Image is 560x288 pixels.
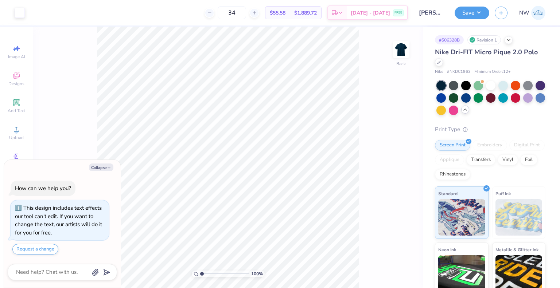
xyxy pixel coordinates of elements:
[519,6,545,20] a: NW
[89,163,113,171] button: Collapse
[394,10,402,15] span: FREE
[351,9,390,17] span: [DATE] - [DATE]
[394,42,408,57] img: Back
[438,199,485,236] img: Standard
[413,5,449,20] input: Untitled Design
[8,54,25,60] span: Image AI
[520,154,537,165] div: Foil
[15,204,102,236] div: This design includes text effects our tool can't edit. If you want to change the text, our artist...
[294,9,317,17] span: $1,889.72
[466,154,495,165] div: Transfers
[8,108,25,114] span: Add Text
[447,69,471,75] span: # NKDC1963
[396,60,406,67] div: Back
[218,6,246,19] input: – –
[467,35,501,44] div: Revision 1
[435,154,464,165] div: Applique
[435,125,545,134] div: Print Type
[474,69,511,75] span: Minimum Order: 12 +
[509,140,545,151] div: Digital Print
[438,190,458,197] span: Standard
[9,135,24,141] span: Upload
[435,140,470,151] div: Screen Print
[435,48,538,56] span: Nike Dri-FIT Micro Pique 2.0 Polo
[435,169,470,180] div: Rhinestones
[435,35,464,44] div: # 506328B
[270,9,285,17] span: $55.58
[438,246,456,253] span: Neon Ink
[531,6,545,20] img: Nathan Weatherton
[435,69,443,75] span: Nike
[472,140,507,151] div: Embroidery
[455,7,489,19] button: Save
[495,246,538,253] span: Metallic & Glitter Ink
[8,81,24,87] span: Designs
[498,154,518,165] div: Vinyl
[12,244,58,255] button: Request a change
[15,185,71,192] div: How can we help you?
[495,199,542,236] img: Puff Ink
[495,190,511,197] span: Puff Ink
[519,9,529,17] span: NW
[251,271,263,277] span: 100 %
